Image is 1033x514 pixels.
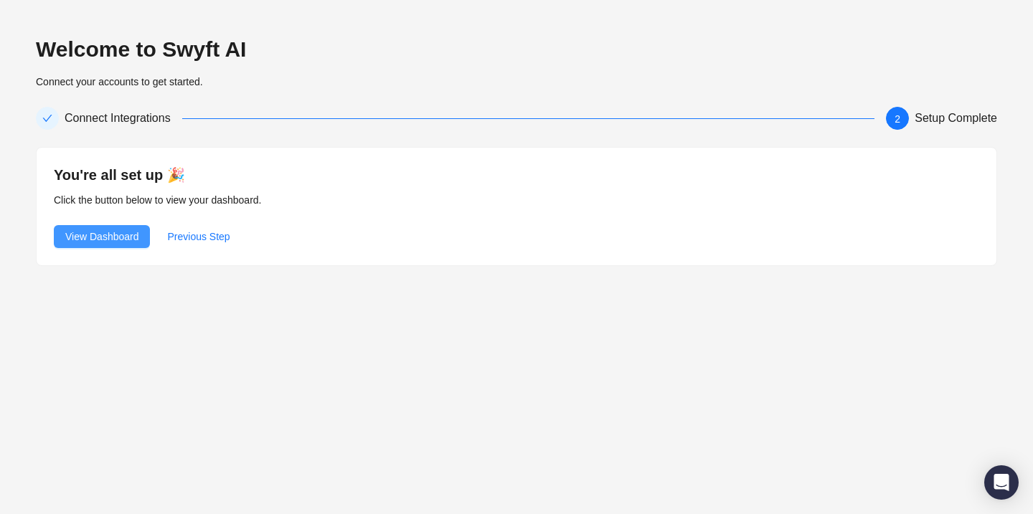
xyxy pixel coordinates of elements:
span: View Dashboard [65,229,138,244]
h2: Welcome to Swyft AI [36,36,997,63]
span: Click the button below to view your dashboard. [54,194,262,206]
span: 2 [895,113,900,125]
span: check [42,113,52,123]
h4: You're all set up 🎉 [54,165,979,185]
button: View Dashboard [54,225,150,248]
div: Connect Integrations [65,107,182,130]
div: Setup Complete [915,107,997,130]
div: Open Intercom Messenger [984,465,1019,500]
span: Previous Step [167,229,230,244]
button: Previous Step [156,225,241,248]
span: Connect your accounts to get started. [36,76,203,87]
